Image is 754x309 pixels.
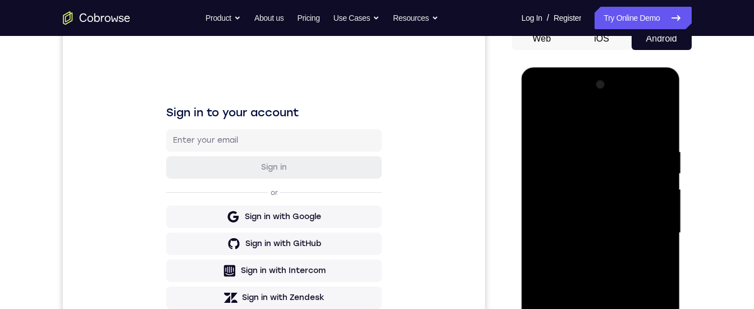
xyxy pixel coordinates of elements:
h1: Sign in to your account [103,77,319,93]
div: Sign in with GitHub [182,211,258,222]
div: Sign in with Zendesk [179,265,262,276]
button: Product [205,7,241,29]
span: / [547,11,549,25]
a: About us [254,7,284,29]
button: Web [512,28,572,50]
a: Create a new account [190,291,269,299]
a: Go to the home page [63,11,130,25]
div: Sign in with Google [182,184,258,195]
a: Try Online Demo [595,7,691,29]
button: Sign in with GitHub [103,205,319,228]
button: Use Cases [333,7,380,29]
button: iOS [572,28,632,50]
a: Register [554,7,581,29]
p: or [205,161,217,170]
input: Enter your email [110,107,312,119]
button: Sign in [103,129,319,151]
button: Resources [393,7,438,29]
a: Log In [522,7,542,29]
p: Don't have an account? [103,290,319,299]
a: Pricing [297,7,319,29]
button: Android [632,28,692,50]
button: Sign in with Google [103,178,319,201]
button: Sign in with Zendesk [103,259,319,281]
button: Sign in with Intercom [103,232,319,255]
div: Sign in with Intercom [178,238,263,249]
